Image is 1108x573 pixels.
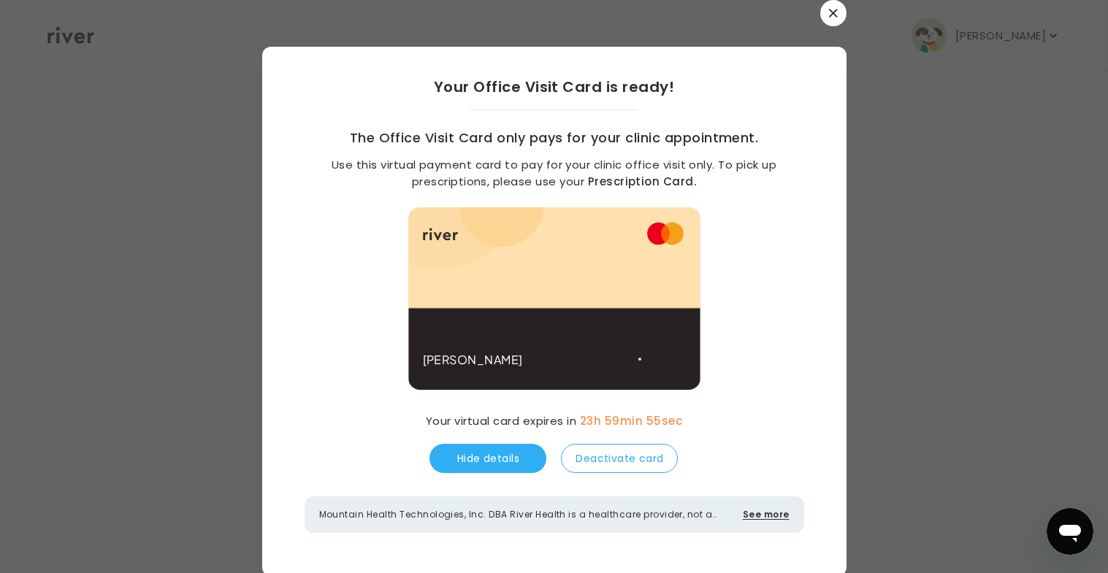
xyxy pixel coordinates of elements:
[1047,508,1093,555] iframe: Button to launch messaging window
[331,157,778,190] p: Use this virtual payment card to pay for your clinic office visit only. To pick up prescriptions,...
[319,508,734,521] p: Mountain Health Technologies, Inc. DBA River Health is a healthcare provider, not a bank. Banking...
[588,174,697,189] a: Prescription Card.
[434,76,674,98] h2: Your Office Visit Card is ready!
[580,413,682,428] span: 23h 59min 55sec
[411,407,697,435] div: Your virtual card expires in
[350,128,759,148] h3: The Office Visit Card only pays for your clinic appointment.
[561,444,678,473] button: Deactivate card
[423,350,523,370] p: [PERSON_NAME]
[743,508,790,521] button: See more
[429,444,546,473] button: Hide details
[609,352,828,461] iframe: Secure Show.js frame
